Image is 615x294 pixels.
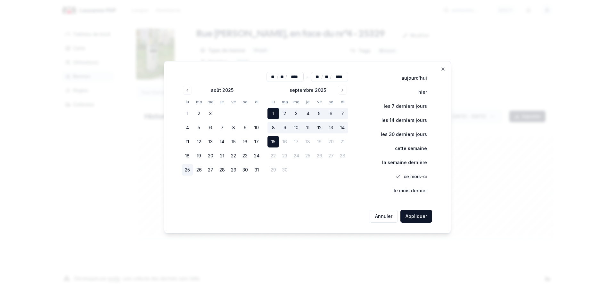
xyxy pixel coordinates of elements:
[267,108,279,119] button: 1
[216,136,228,147] button: 14
[182,99,193,105] th: lundi
[251,150,262,162] button: 24
[290,87,326,93] div: septembre 2025
[337,122,348,133] button: 14
[251,164,262,176] button: 31
[193,122,205,133] button: 5
[325,99,337,105] th: samedi
[193,99,205,105] th: mardi
[251,99,262,105] th: dimanche
[369,156,432,169] button: la semaine dernière
[388,72,432,84] button: aujourd'hui
[182,122,193,133] button: 4
[302,99,314,105] th: jeudi
[330,74,332,80] span: /
[291,122,302,133] button: 10
[325,122,337,133] button: 13
[239,164,251,176] button: 30
[183,86,192,95] button: Go to previous month
[251,122,262,133] button: 10
[279,99,291,105] th: mardi
[205,136,216,147] button: 13
[285,74,287,80] span: /
[216,150,228,162] button: 21
[321,74,323,80] span: /
[216,122,228,133] button: 7
[267,136,279,147] button: 15
[205,108,216,119] button: 3
[314,108,325,119] button: 5
[279,108,291,119] button: 2
[193,136,205,147] button: 12
[182,164,193,176] button: 25
[228,136,239,147] button: 15
[182,108,193,119] button: 1
[370,100,432,113] button: les 7 derniers jours
[291,108,302,119] button: 3
[314,122,325,133] button: 12
[193,164,205,176] button: 26
[211,87,234,93] div: août 2025
[228,164,239,176] button: 29
[325,108,337,119] button: 6
[267,122,279,133] button: 8
[239,136,251,147] button: 16
[400,210,432,223] button: Appliquer
[337,108,348,119] button: 7
[205,122,216,133] button: 6
[337,99,348,105] th: dimanche
[370,210,398,223] button: Annuler
[277,74,278,80] span: /
[205,150,216,162] button: 20
[239,150,251,162] button: 23
[239,122,251,133] button: 9
[216,99,228,105] th: jeudi
[251,136,262,147] button: 17
[381,142,432,155] button: cette semaine
[368,114,432,127] button: les 14 derniers jours
[205,99,216,105] th: mercredi
[367,128,432,141] button: les 30 derniers jours
[239,99,251,105] th: samedi
[405,86,432,99] button: hier
[267,99,279,105] th: lundi
[314,99,325,105] th: vendredi
[182,136,193,147] button: 11
[279,122,291,133] button: 9
[228,99,239,105] th: vendredi
[228,150,239,162] button: 22
[306,72,308,82] div: -
[302,108,314,119] button: 4
[380,184,432,197] button: le mois dernier
[302,122,314,133] button: 11
[228,122,239,133] button: 8
[291,99,302,105] th: mercredi
[216,164,228,176] button: 28
[205,164,216,176] button: 27
[338,86,347,95] button: Go to next month
[193,108,205,119] button: 2
[193,150,205,162] button: 19
[182,150,193,162] button: 18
